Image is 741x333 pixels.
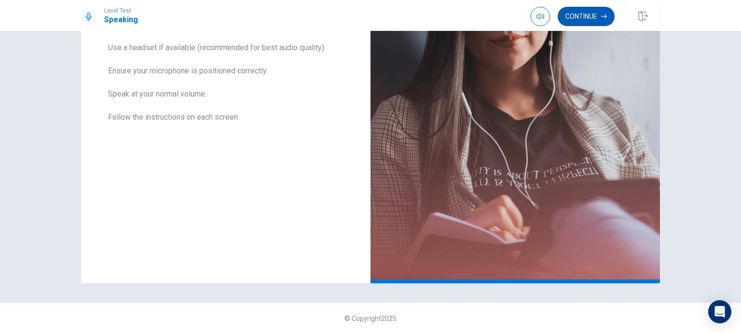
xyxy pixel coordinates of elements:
[104,14,138,26] h1: Speaking
[108,42,343,135] span: Use a headset if available (recommended for best audio quality). Ensure your microphone is positi...
[344,315,397,322] span: © Copyright 2025
[104,7,138,14] span: Level Test
[708,300,731,323] div: Open Intercom Messenger
[558,7,615,26] button: Continue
